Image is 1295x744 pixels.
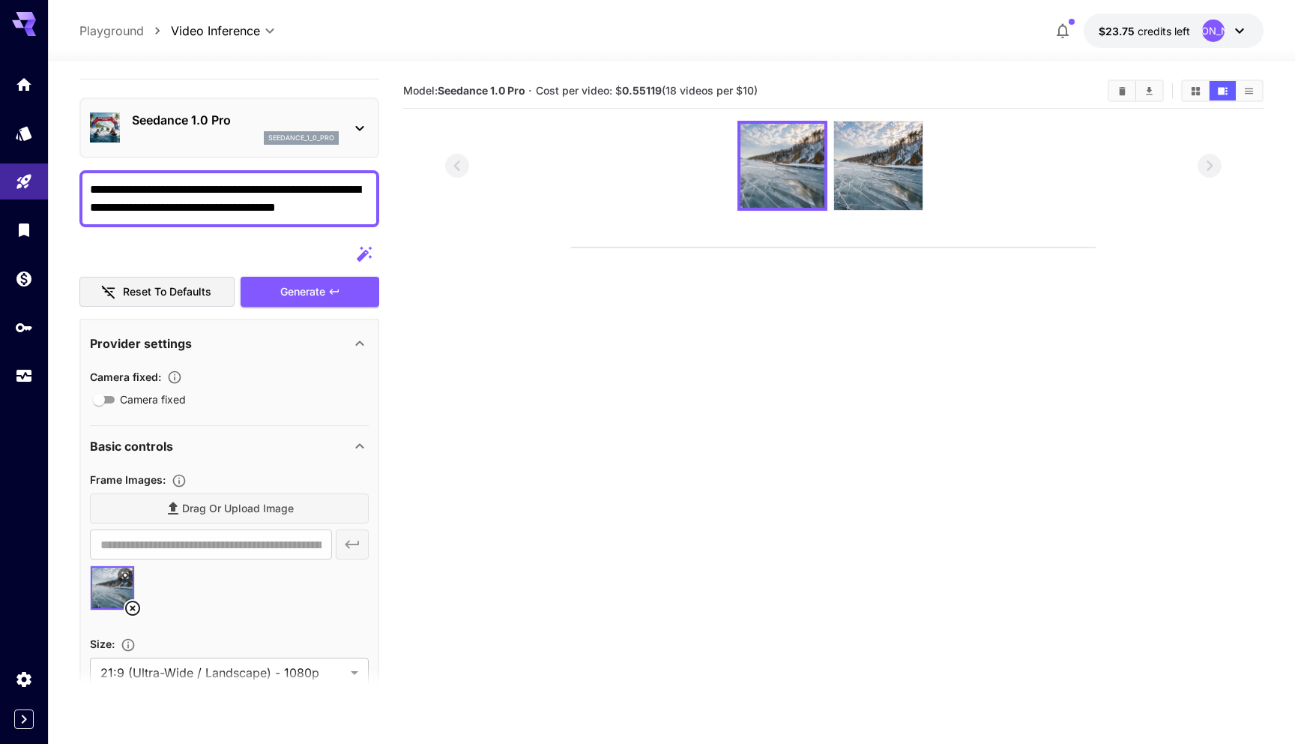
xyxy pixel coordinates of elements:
button: Clear videos [1109,81,1135,100]
div: Show videos in grid viewShow videos in video viewShow videos in list view [1181,79,1264,102]
button: Upload frame images. [166,473,193,488]
div: Playground [15,167,33,186]
button: Show videos in grid view [1183,81,1209,100]
button: Show videos in video view [1210,81,1236,100]
span: credits left [1138,25,1190,37]
button: Adjust the dimensions of the generated image by specifying its width and height in pixels, or sel... [115,637,142,652]
span: Camera fixed [120,391,186,407]
div: Provider settings [90,325,369,361]
span: 21:9 (Ultra-Wide / Landscape) - 1080p [100,664,345,682]
span: Generate [280,283,325,301]
p: Basic controls [90,437,173,455]
div: Library [15,220,33,239]
div: Home [15,75,33,94]
span: Video Inference [171,22,260,40]
button: $23.75201[PERSON_NAME] [1084,13,1264,48]
div: Wallet [15,269,33,288]
div: Seedance 1.0 Proseedance_1_0_pro [90,105,369,151]
nav: breadcrumb [79,22,171,40]
div: Models [15,124,33,142]
button: Expand sidebar [14,709,34,729]
span: Model: [403,84,525,97]
button: Reset to defaults [79,277,235,307]
div: [PERSON_NAME] [1202,19,1225,42]
span: Cost per video: $ (18 videos per $10) [536,84,758,97]
span: $23.75 [1099,25,1138,37]
p: Seedance 1.0 Pro [132,111,339,129]
span: Frame Images : [90,473,166,486]
b: 0.55119 [622,84,662,97]
button: Download All [1136,81,1162,100]
b: Seedance 1.0 Pro [438,84,525,97]
p: seedance_1_0_pro [268,133,334,143]
div: $23.75201 [1099,23,1190,39]
button: Show videos in list view [1236,81,1262,100]
button: Generate [241,277,378,307]
div: Usage [15,367,33,385]
img: LNeInCPeBll9JhNwAAAAASUVORK5CYII= [740,124,824,208]
div: Settings [15,670,33,688]
a: Playground [79,22,144,40]
div: Basic controls [90,428,369,464]
span: Size : [90,637,115,650]
img: 3gyMAAAAASUVORK5CYII= [834,121,923,210]
span: Camera fixed : [90,370,161,383]
p: · [528,82,532,100]
div: API Keys [15,318,33,337]
p: Provider settings [90,334,192,352]
div: Clear videosDownload All [1108,79,1164,102]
